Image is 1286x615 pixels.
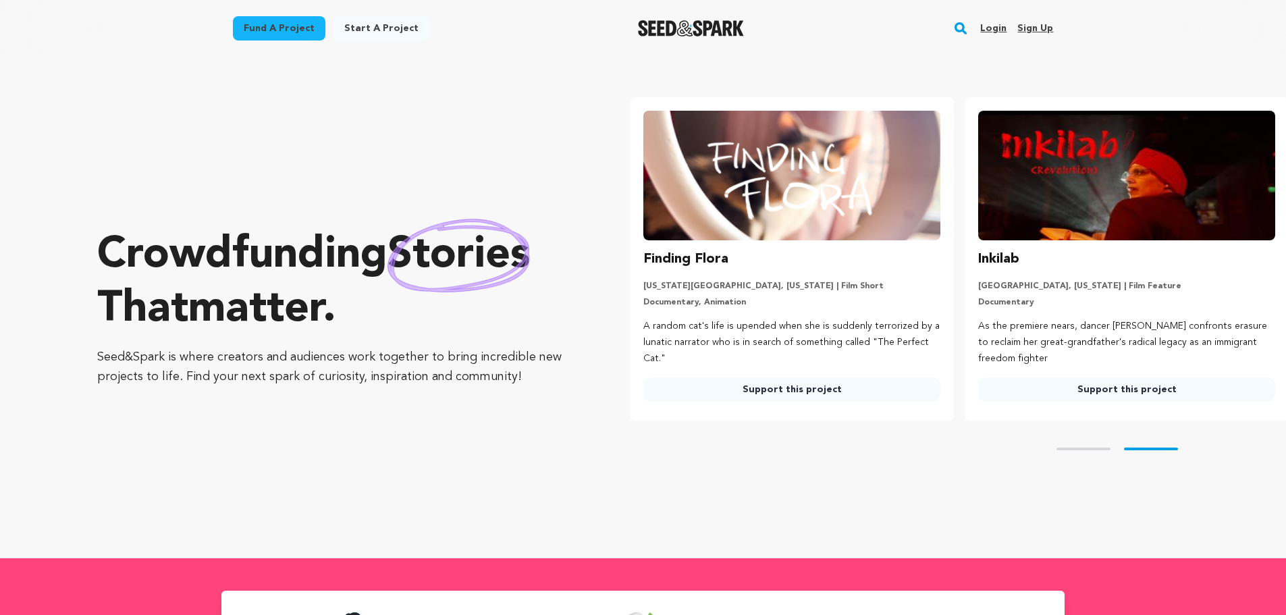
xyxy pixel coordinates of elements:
[188,288,323,331] span: matter
[978,281,1275,292] p: [GEOGRAPHIC_DATA], [US_STATE] | Film Feature
[333,16,429,41] a: Start a project
[978,111,1275,240] img: Inkilab image
[980,18,1007,39] a: Login
[643,377,940,402] a: Support this project
[638,20,744,36] img: Seed&Spark Logo Dark Mode
[643,248,728,270] h3: Finding Flora
[97,348,576,387] p: Seed&Spark is where creators and audiences work together to bring incredible new projects to life...
[1017,18,1053,39] a: Sign up
[643,319,940,367] p: A random cat's life is upended when she is suddenly terrorized by a lunatic narrator who is in se...
[643,281,940,292] p: [US_STATE][GEOGRAPHIC_DATA], [US_STATE] | Film Short
[978,248,1019,270] h3: Inkilab
[233,16,325,41] a: Fund a project
[978,377,1275,402] a: Support this project
[97,229,576,337] p: Crowdfunding that .
[978,297,1275,308] p: Documentary
[638,20,744,36] a: Seed&Spark Homepage
[643,111,940,240] img: Finding Flora image
[978,319,1275,367] p: As the premiere nears, dancer [PERSON_NAME] confronts erasure to reclaim her great-grandfather's ...
[387,219,530,292] img: hand sketched image
[643,297,940,308] p: Documentary, Animation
